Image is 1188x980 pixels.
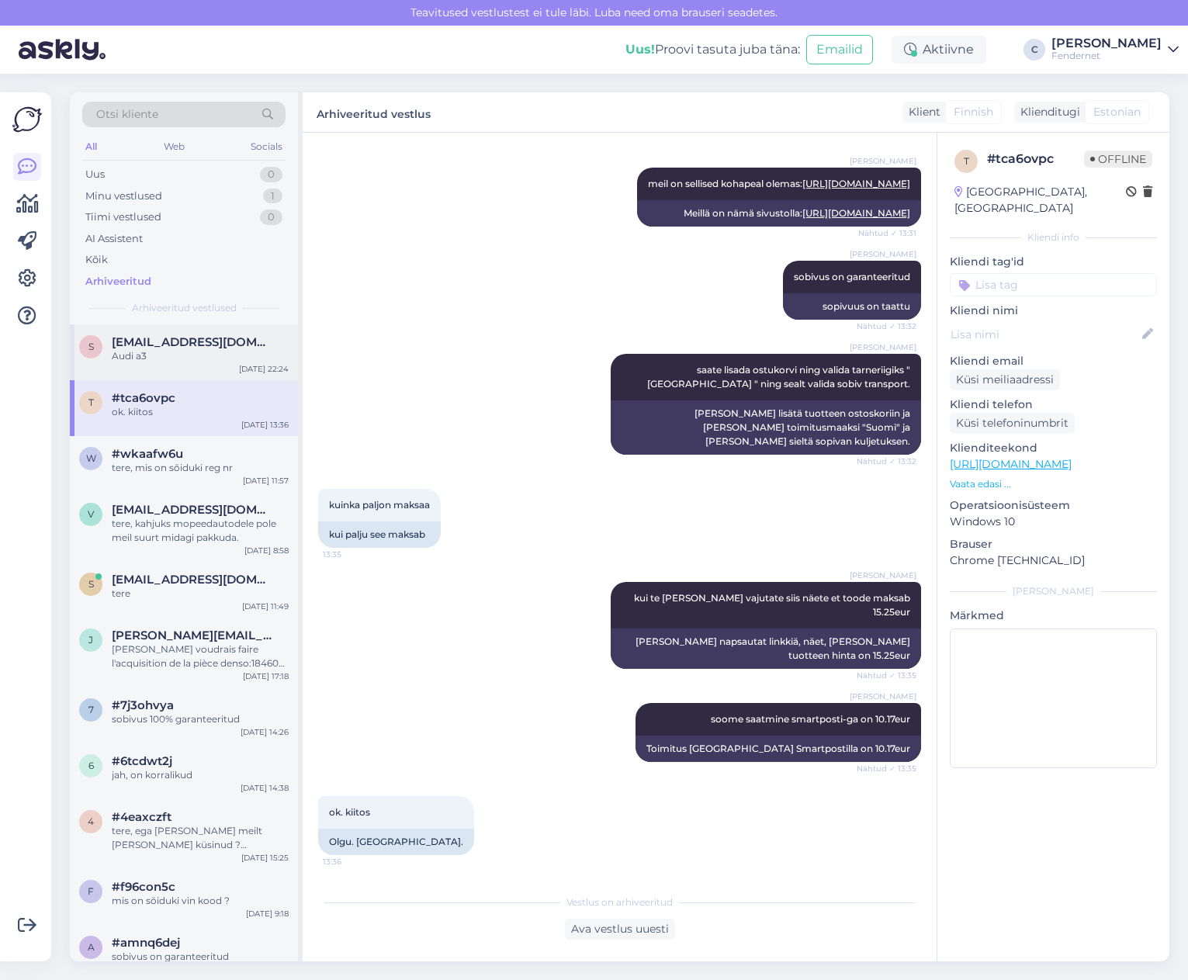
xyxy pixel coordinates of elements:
span: Nähtud ✓ 13:35 [857,763,916,774]
div: [DATE] 14:38 [241,782,289,794]
span: Vestlus on arhiveeritud [566,895,673,909]
div: [DATE] 11:57 [243,475,289,487]
span: [PERSON_NAME] [850,570,916,581]
span: meil on sellised kohapeal olemas: [648,178,910,189]
div: # tca6ovpc [987,150,1084,168]
div: [PERSON_NAME] [1051,37,1162,50]
div: Olgu. [GEOGRAPHIC_DATA]. [318,829,474,855]
span: kuinka paljon maksaa [329,499,430,511]
div: Toimitus [GEOGRAPHIC_DATA] Smartpostilla on 10.17eur [636,736,921,762]
div: Proovi tasuta juba täna: [625,40,800,59]
div: [DATE] 17:18 [243,670,289,682]
b: Uus! [625,42,655,57]
div: Uus [85,167,105,182]
div: [PERSON_NAME] [950,584,1157,598]
span: [PERSON_NAME] [850,248,916,260]
span: 7 [88,704,94,715]
a: [URL][DOMAIN_NAME] [950,457,1072,471]
button: Emailid [806,35,873,64]
div: [PERSON_NAME] voudrais faire l'acquisition de la pièce denso:184600-3130 comment régler et me l'a... [112,642,289,670]
div: Küsi telefoninumbrit [950,413,1075,434]
span: stenver@fendernet.ee [112,573,273,587]
div: Audi a3 [112,349,289,363]
img: Askly Logo [12,105,42,134]
span: #amnq6dej [112,936,180,950]
span: sobivus on garanteeritud [794,271,910,282]
div: All [82,137,100,157]
div: kui palju see maksab [318,521,441,548]
span: 13:36 [323,856,381,867]
span: Nähtud ✓ 13:32 [857,455,916,467]
a: [URL][DOMAIN_NAME] [802,207,910,219]
div: tere [112,587,289,601]
span: Otsi kliente [96,106,158,123]
span: joffraud.marc@orange.fr [112,629,273,642]
p: Brauser [950,536,1157,552]
span: Estonian [1093,104,1141,120]
span: [PERSON_NAME] [850,341,916,353]
div: tere, mis on sõiduki reg nr [112,461,289,475]
p: Kliendi telefon [950,397,1157,413]
span: Nähtud ✓ 13:35 [857,670,916,681]
span: 4 [88,816,94,827]
div: [PERSON_NAME] lisätä tuotteen ostoskoriin ja [PERSON_NAME] toimitusmaaksi "Suomi" ja [PERSON_NAME... [611,400,921,455]
a: [URL][DOMAIN_NAME] [802,178,910,189]
div: Fendernet [1051,50,1162,62]
span: f [88,885,94,897]
span: Finnish [954,104,993,120]
div: Meillä on nämä sivustolla: [637,200,921,227]
span: s [88,578,94,590]
span: 6 [88,760,94,771]
div: Klient [902,104,940,120]
div: [DATE] 13:36 [241,419,289,431]
span: [PERSON_NAME] [850,155,916,167]
div: Kõik [85,252,108,268]
div: Arhiveeritud [85,274,151,289]
div: sobivus 100% garanteeritud [112,712,289,726]
span: #6tcdwt2j [112,754,172,768]
a: [PERSON_NAME]Fendernet [1051,37,1179,62]
span: Offline [1084,151,1152,168]
span: #f96con5c [112,880,175,894]
div: Klienditugi [1014,104,1080,120]
div: tere, kahjuks mopeedautodele pole meil suurt midagi pakkuda. [112,517,289,545]
div: Socials [248,137,286,157]
p: Chrome [TECHNICAL_ID] [950,552,1157,569]
div: tere, ega [PERSON_NAME] meilt [PERSON_NAME] küsinud ? hommikul vastasin kellegile et ei ole pakkuda. [112,824,289,852]
p: Kliendi tag'id [950,254,1157,270]
span: s [88,341,94,352]
div: Web [161,137,188,157]
div: Ava vestlus uuesti [565,919,675,940]
span: j [88,634,93,646]
span: t [88,397,94,408]
div: ok. kiitos [112,405,289,419]
div: sopivuus on taattu [783,293,921,320]
div: Kliendi info [950,230,1157,244]
span: soome saatmine smartposti-ga on 10.17eur [711,713,910,725]
div: AI Assistent [85,231,143,247]
div: [GEOGRAPHIC_DATA], [GEOGRAPHIC_DATA] [954,184,1126,216]
span: Arhiveeritud vestlused [132,301,237,315]
div: Tiimi vestlused [85,210,161,225]
span: savelainen.eero@gmail.com [112,335,273,349]
span: #wkaafw6u [112,447,183,461]
span: a [88,941,95,953]
p: Kliendi email [950,353,1157,369]
p: Märkmed [950,608,1157,624]
input: Lisa tag [950,273,1157,296]
span: t [964,155,969,167]
p: Klienditeekond [950,440,1157,456]
div: jah, on korralikud [112,768,289,782]
div: [DATE] 9:18 [246,908,289,919]
div: Aktiivne [892,36,986,64]
span: #7j3ohvya [112,698,174,712]
div: 1 [263,189,282,204]
p: Vaata edasi ... [950,477,1157,491]
div: Küsi meiliaadressi [950,369,1060,390]
p: Windows 10 [950,514,1157,530]
span: [PERSON_NAME] [850,691,916,702]
div: [DATE] 22:24 [239,363,289,375]
div: [DATE] 15:25 [241,852,289,864]
span: Nähtud ✓ 13:32 [857,320,916,332]
div: 0 [260,167,282,182]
